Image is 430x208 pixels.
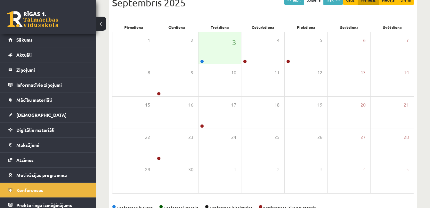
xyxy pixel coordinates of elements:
span: 28 [404,134,409,141]
legend: Informatīvie ziņojumi [16,77,88,92]
span: 7 [406,37,409,44]
span: [DEMOGRAPHIC_DATA] [16,112,67,118]
div: Sestdiena [328,23,371,32]
span: 30 [188,166,193,173]
span: 1 [148,37,150,44]
span: 6 [363,37,366,44]
span: 18 [274,101,280,108]
span: 5 [406,166,409,173]
span: 17 [231,101,236,108]
legend: Maksājumi [16,138,88,152]
span: 4 [277,37,280,44]
div: Trešdiena [198,23,241,32]
span: 11 [274,69,280,76]
span: 12 [317,69,322,76]
span: 22 [145,134,150,141]
a: [DEMOGRAPHIC_DATA] [8,108,88,122]
span: Mācību materiāli [16,97,52,103]
span: Digitālie materiāli [16,127,54,133]
span: 8 [148,69,150,76]
span: 3 [320,166,322,173]
span: Motivācijas programma [16,172,67,178]
span: 15 [145,101,150,108]
span: 2 [191,37,193,44]
span: Atzīmes [16,157,34,163]
span: 25 [274,134,280,141]
span: Aktuāli [16,52,32,58]
span: 10 [231,69,236,76]
a: Maksājumi [8,138,88,152]
a: Aktuāli [8,47,88,62]
div: Svētdiena [371,23,414,32]
span: 4 [363,166,366,173]
a: Motivācijas programma [8,168,88,182]
span: 13 [361,69,366,76]
a: Konferences [8,183,88,197]
span: Proktoringa izmēģinājums [16,202,72,208]
span: 16 [188,101,193,108]
span: 2 [277,166,280,173]
span: 26 [317,134,322,141]
div: Ceturtdiena [241,23,285,32]
span: Sākums [16,37,33,43]
span: 3 [232,37,236,48]
a: Digitālie materiāli [8,123,88,137]
a: Atzīmes [8,153,88,167]
span: 20 [361,101,366,108]
div: Otrdiena [155,23,199,32]
span: Konferences [16,187,43,193]
span: 1 [234,166,236,173]
a: Ziņojumi [8,62,88,77]
a: Mācību materiāli [8,92,88,107]
span: 21 [404,101,409,108]
span: 9 [191,69,193,76]
a: Rīgas 1. Tālmācības vidusskola [7,11,58,27]
span: 5 [320,37,322,44]
div: Piekdiena [285,23,328,32]
span: 14 [404,69,409,76]
span: 27 [361,134,366,141]
span: 29 [145,166,150,173]
span: 24 [231,134,236,141]
div: Pirmdiena [112,23,155,32]
a: Informatīvie ziņojumi [8,77,88,92]
span: 19 [317,101,322,108]
a: Sākums [8,32,88,47]
legend: Ziņojumi [16,62,88,77]
span: 23 [188,134,193,141]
